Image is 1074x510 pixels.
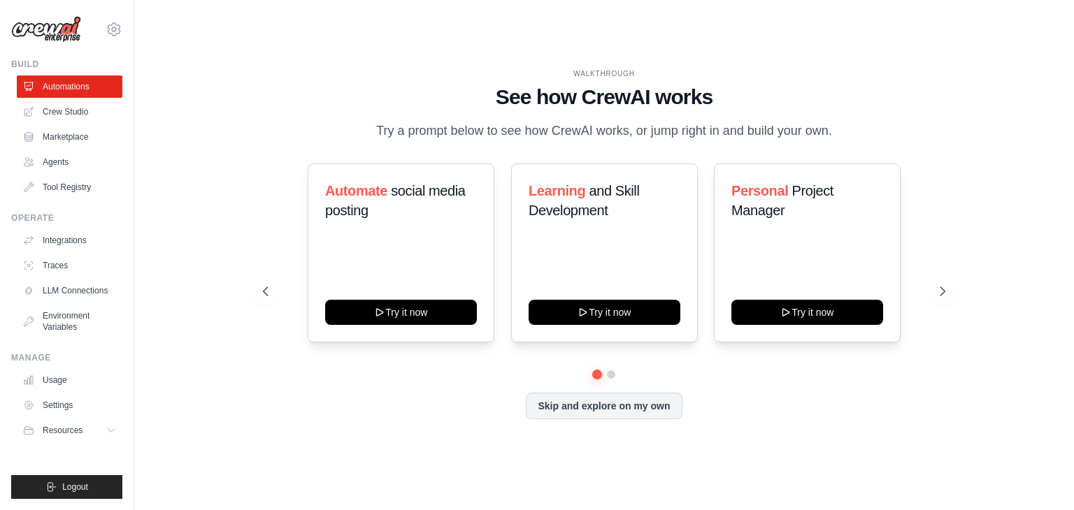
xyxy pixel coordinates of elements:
button: Logout [11,475,122,499]
a: Environment Variables [17,305,122,338]
a: Marketplace [17,126,122,148]
a: Agents [17,151,122,173]
span: Learning [529,183,585,198]
div: Operate [11,212,122,224]
span: social media posting [325,183,466,218]
span: and Skill Development [529,183,639,218]
span: Personal [731,183,788,198]
div: Build [11,59,122,70]
span: Resources [43,425,83,436]
a: Settings [17,394,122,416]
button: Resources [17,419,122,442]
a: Traces [17,254,122,277]
button: Try it now [731,300,883,325]
a: LLM Connections [17,279,122,302]
a: Automations [17,75,122,98]
a: Crew Studio [17,101,122,123]
span: Automate [325,183,387,198]
a: Usage [17,369,122,391]
button: Try it now [529,300,680,325]
a: Integrations [17,229,122,252]
button: Skip and explore on my own [526,393,682,419]
img: Logo [11,16,81,43]
h1: See how CrewAI works [263,85,945,110]
div: Manage [11,352,122,363]
button: Try it now [325,300,477,325]
p: Try a prompt below to see how CrewAI works, or jump right in and build your own. [369,121,839,141]
div: WALKTHROUGH [263,68,945,79]
a: Tool Registry [17,176,122,198]
span: Logout [62,481,88,493]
